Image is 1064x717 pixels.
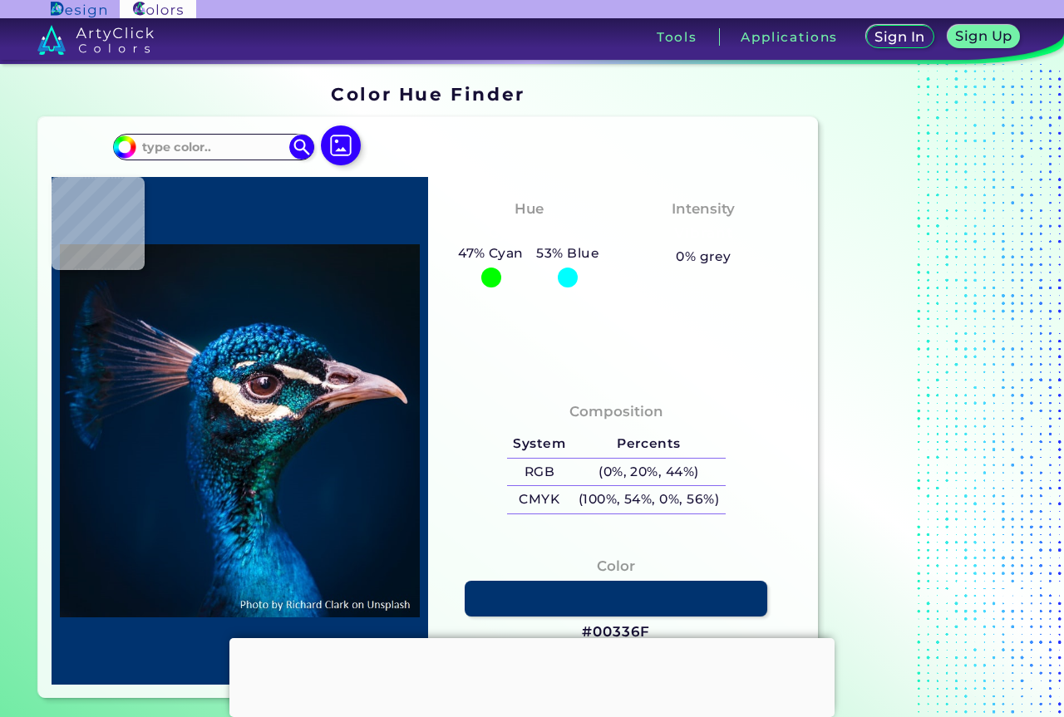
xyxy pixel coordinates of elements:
[582,622,650,642] h3: #00336F
[741,31,838,43] h3: Applications
[507,430,572,458] h5: System
[60,185,420,676] img: img_pavlin.jpg
[507,459,572,486] h5: RGB
[572,459,726,486] h5: (0%, 20%, 44%)
[481,223,575,243] h3: Cyan-Blue
[515,197,544,221] h4: Hue
[869,27,931,47] a: Sign In
[597,554,635,578] h4: Color
[672,197,735,221] h4: Intensity
[657,31,697,43] h3: Tools
[676,246,731,268] h5: 0% grey
[877,31,923,43] h5: Sign In
[229,638,835,713] iframe: Advertisement
[136,135,291,158] input: type color..
[958,30,1009,42] h5: Sign Up
[667,223,740,243] h3: Vibrant
[51,2,106,17] img: ArtyClick Design logo
[321,125,361,165] img: icon picture
[572,430,726,458] h5: Percents
[289,135,314,160] img: icon search
[451,243,530,264] h5: 47% Cyan
[530,243,606,264] h5: 53% Blue
[37,25,155,55] img: logo_artyclick_colors_white.svg
[825,78,1032,705] iframe: Advertisement
[951,27,1017,47] a: Sign Up
[507,486,572,513] h5: CMYK
[572,486,726,513] h5: (100%, 54%, 0%, 56%)
[331,81,525,106] h1: Color Hue Finder
[569,400,663,424] h4: Composition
